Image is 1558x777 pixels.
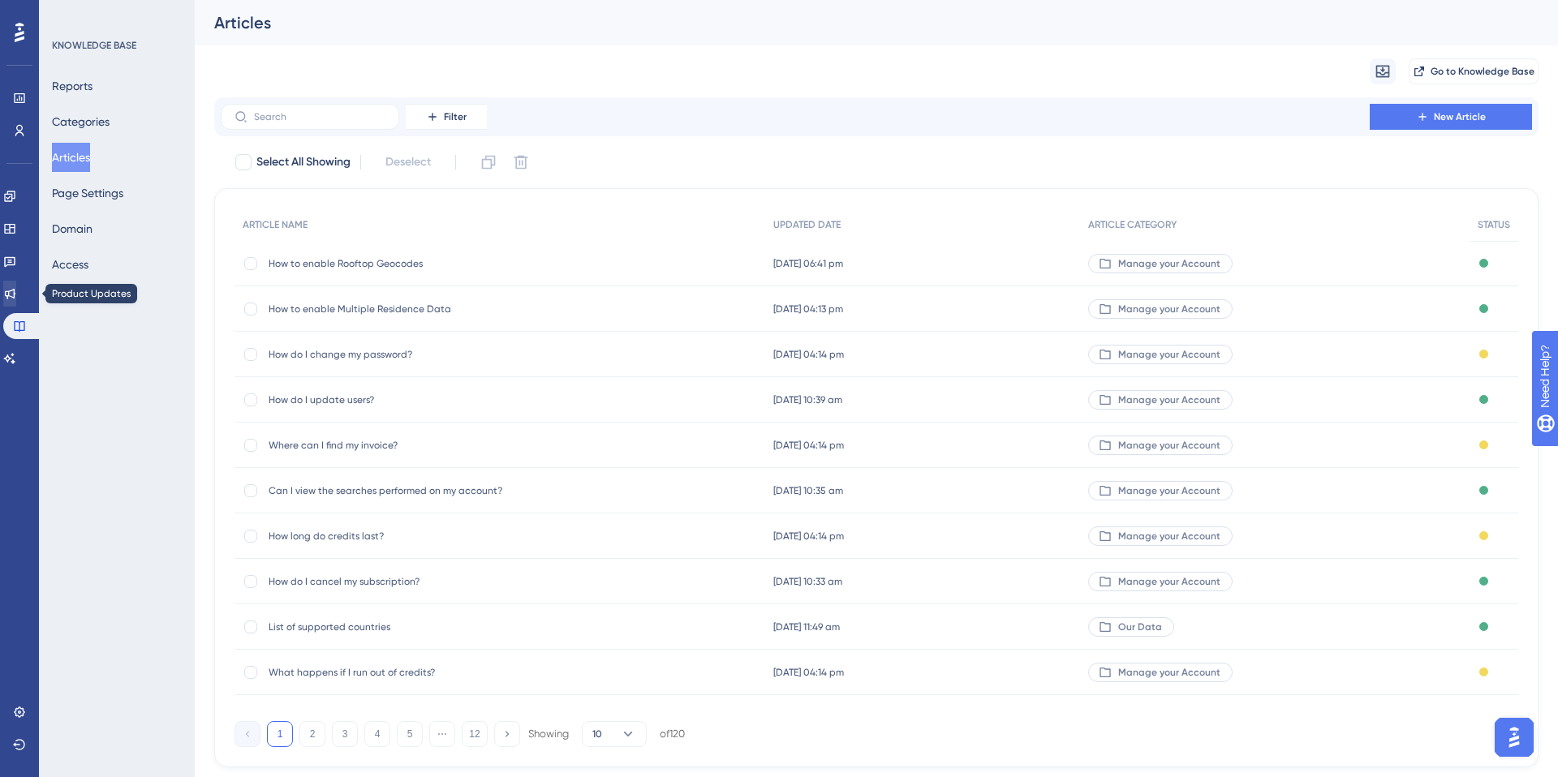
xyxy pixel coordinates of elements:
[1118,257,1220,270] span: Manage your Account
[52,143,90,172] button: Articles
[269,530,528,543] span: How long do credits last?
[406,104,487,130] button: Filter
[38,4,101,24] span: Need Help?
[269,303,528,316] span: How to enable Multiple Residence Data
[592,728,602,741] span: 10
[582,721,647,747] button: 10
[773,484,843,497] span: [DATE] 10:35 am
[1118,620,1162,633] span: Our Data
[1409,58,1539,84] button: Go to Knowledge Base
[256,152,351,172] span: Select All Showing
[1478,218,1510,231] span: STATUS
[429,721,455,747] button: ⋯
[1118,666,1220,679] span: Manage your Account
[269,575,528,588] span: How do I cancel my subscription?
[444,110,467,123] span: Filter
[1118,484,1220,497] span: Manage your Account
[371,148,445,177] button: Deselect
[660,727,685,741] div: of 120
[214,11,1498,34] div: Articles
[1118,439,1220,452] span: Manage your Account
[269,348,528,361] span: How do I change my password?
[52,250,88,279] button: Access
[773,348,844,361] span: [DATE] 04:14 pm
[1370,104,1532,130] button: New Article
[385,152,431,172] span: Deselect
[299,721,325,747] button: 2
[397,721,423,747] button: 5
[1434,110,1486,123] span: New Article
[267,721,293,747] button: 1
[528,727,569,741] div: Showing
[52,214,93,243] button: Domain
[269,257,528,270] span: How to enable Rooftop Geocodes
[364,721,390,747] button: 4
[462,721,488,747] button: 12
[773,530,844,543] span: [DATE] 04:14 pm
[773,303,843,316] span: [DATE] 04:13 pm
[52,178,123,208] button: Page Settings
[1118,575,1220,588] span: Manage your Account
[773,393,842,406] span: [DATE] 10:39 am
[52,39,136,52] div: KNOWLEDGE BASE
[1431,65,1534,78] span: Go to Knowledge Base
[52,71,93,101] button: Reports
[269,484,528,497] span: Can I view the searches performed on my account?
[1118,348,1220,361] span: Manage your Account
[773,218,841,231] span: UPDATED DATE
[1088,218,1177,231] span: ARTICLE CATEGORY
[52,107,110,136] button: Categories
[269,620,528,633] span: List of supported countries
[269,666,528,679] span: What happens if I run out of credits?
[1490,713,1539,762] iframe: UserGuiding AI Assistant Launcher
[1118,530,1220,543] span: Manage your Account
[269,439,528,452] span: Where can I find my invoice?
[773,257,843,270] span: [DATE] 06:41 pm
[1118,393,1220,406] span: Manage your Account
[269,393,528,406] span: How do I update users?
[1118,303,1220,316] span: Manage your Account
[332,721,358,747] button: 3
[773,575,842,588] span: [DATE] 10:33 am
[773,439,844,452] span: [DATE] 04:14 pm
[243,218,308,231] span: ARTICLE NAME
[773,666,844,679] span: [DATE] 04:14 pm
[254,111,385,122] input: Search
[773,620,840,633] span: [DATE] 11:49 am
